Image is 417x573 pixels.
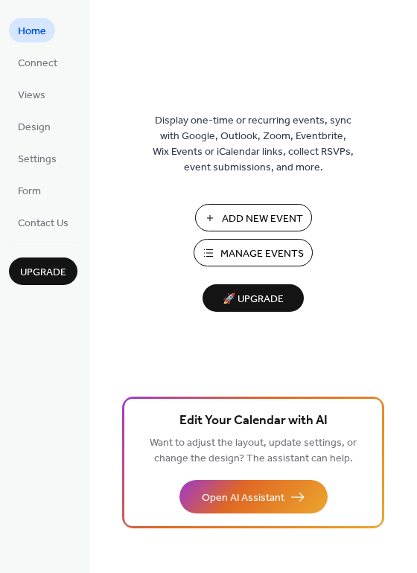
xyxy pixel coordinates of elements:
[9,18,55,42] a: Home
[9,50,66,74] a: Connect
[18,152,57,167] span: Settings
[18,216,69,231] span: Contact Us
[220,246,304,262] span: Manage Events
[9,178,50,202] a: Form
[18,184,41,199] span: Form
[9,82,54,106] a: Views
[179,480,328,513] button: Open AI Assistant
[150,433,357,469] span: Want to adjust the layout, update settings, or change the design? The assistant can help.
[222,211,303,227] span: Add New Event
[18,56,57,71] span: Connect
[203,284,304,312] button: 🚀 Upgrade
[9,210,77,234] a: Contact Us
[195,204,312,231] button: Add New Event
[18,88,45,103] span: Views
[194,239,313,266] button: Manage Events
[18,120,51,135] span: Design
[179,411,328,432] span: Edit Your Calendar with AI
[202,490,284,506] span: Open AI Assistant
[211,289,295,310] span: 🚀 Upgrade
[153,113,354,176] span: Display one-time or recurring events, sync with Google, Outlook, Zoom, Eventbrite, Wix Events or ...
[9,114,60,138] a: Design
[18,24,46,39] span: Home
[20,265,66,281] span: Upgrade
[9,257,77,285] button: Upgrade
[9,146,66,170] a: Settings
